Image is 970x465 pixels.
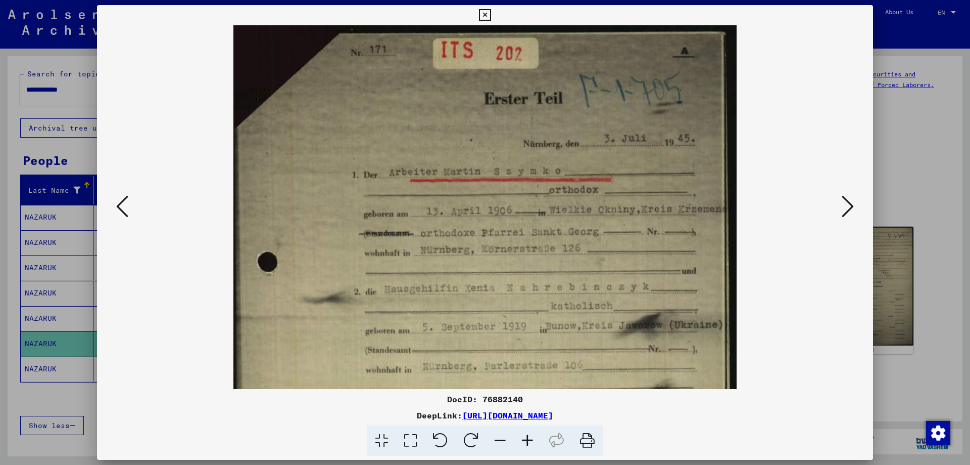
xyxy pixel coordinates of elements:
[462,410,553,420] a: [URL][DOMAIN_NAME]
[97,409,873,421] div: DeepLink:
[926,420,950,445] div: Change consent
[926,421,950,445] img: Change consent
[97,393,873,405] div: DocID: 76882140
